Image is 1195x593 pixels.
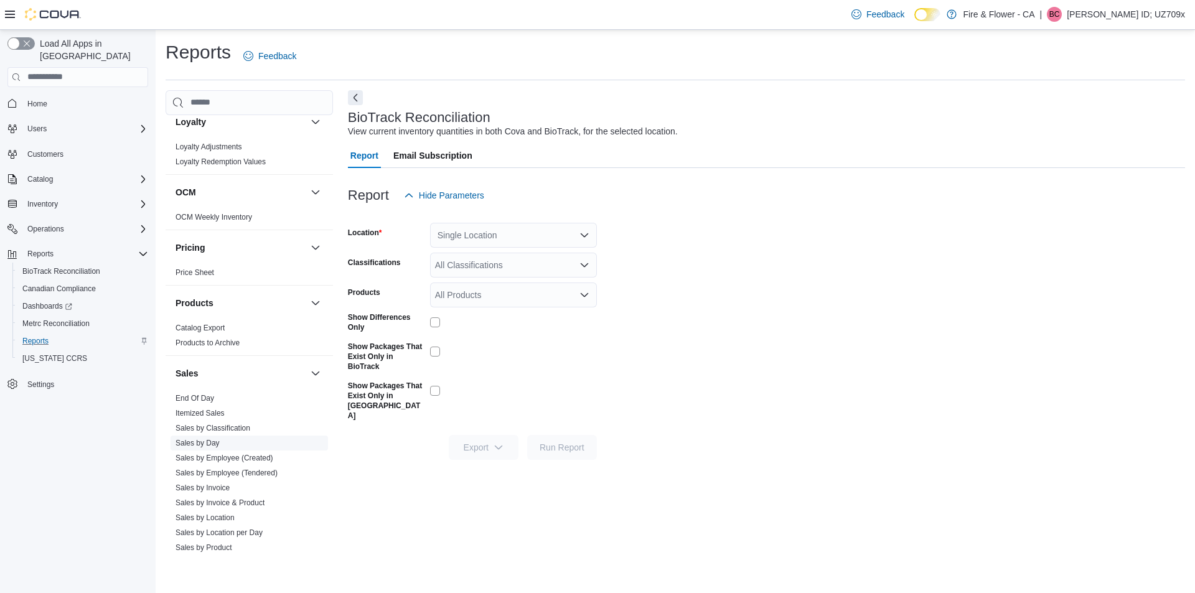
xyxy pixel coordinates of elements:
span: Operations [27,224,64,234]
span: Hide Parameters [419,189,484,202]
a: Sales by Invoice [176,483,230,492]
span: Operations [22,222,148,236]
span: Run Report [540,441,584,454]
a: Loyalty Redemption Values [176,157,266,166]
a: Sales by Invoice & Product [176,498,265,507]
h3: Products [176,297,213,309]
h3: Sales [176,367,199,380]
span: Sales by Invoice & Product [176,498,265,508]
button: Loyalty [308,114,323,129]
span: Settings [27,380,54,390]
button: Export [449,435,518,460]
span: Customers [27,149,63,159]
a: Loyalty Adjustments [176,142,242,151]
button: Next [348,90,363,105]
a: OCM Weekly Inventory [176,213,252,222]
div: Pricing [166,265,333,285]
button: Open list of options [579,290,589,300]
input: Dark Mode [914,8,940,21]
a: Sales by Employee (Created) [176,454,273,462]
button: OCM [176,186,306,198]
span: Sales by Classification [176,423,250,433]
h1: Reports [166,40,231,65]
span: Dashboards [22,301,72,311]
button: Customers [2,145,153,163]
button: Operations [2,220,153,238]
span: Reports [17,334,148,348]
button: Inventory [22,197,63,212]
button: Reports [2,245,153,263]
span: Canadian Compliance [17,281,148,296]
button: BioTrack Reconciliation [12,263,153,280]
span: Sales by Invoice [176,483,230,493]
p: Fire & Flower - CA [963,7,1034,22]
span: Sales by Day [176,438,220,448]
div: View current inventory quantities in both Cova and BioTrack, for the selected location. [348,125,678,138]
span: Report [350,143,378,168]
button: Reports [12,332,153,350]
button: Hide Parameters [399,183,489,208]
nav: Complex example [7,90,148,426]
span: Users [27,124,47,134]
span: Loyalty Redemption Values [176,157,266,167]
a: Sales by Location per Day [176,528,263,537]
button: [US_STATE] CCRS [12,350,153,367]
a: [US_STATE] CCRS [17,351,92,366]
a: Sales by Employee (Tendered) [176,469,278,477]
button: Settings [2,375,153,393]
span: End Of Day [176,393,214,403]
button: Users [22,121,52,136]
span: Users [22,121,148,136]
label: Show Differences Only [348,312,425,332]
span: BioTrack Reconciliation [22,266,100,276]
span: Dashboards [17,299,148,314]
button: Home [2,95,153,113]
button: Reports [22,246,59,261]
span: Loyalty Adjustments [176,142,242,152]
span: Settings [22,376,148,391]
a: Metrc Reconciliation [17,316,95,331]
button: Open list of options [579,230,589,240]
button: Metrc Reconciliation [12,315,153,332]
span: Reports [22,246,148,261]
span: Home [22,96,148,111]
a: Reports [17,334,54,348]
span: Catalog [22,172,148,187]
a: Canadian Compliance [17,281,101,296]
a: Settings [22,377,59,392]
h3: BioTrack Reconciliation [348,110,490,125]
a: Customers [22,147,68,162]
span: Itemized Sales [176,408,225,418]
span: Metrc Reconciliation [17,316,148,331]
span: Price Sheet [176,268,214,278]
div: B. Cromwell ID; UZ709x [1047,7,1062,22]
span: Reports [22,336,49,346]
a: Home [22,96,52,111]
p: | [1040,7,1043,22]
button: Products [176,297,306,309]
button: Canadian Compliance [12,280,153,297]
h3: OCM [176,186,196,198]
span: Sales by Location per Day [176,528,263,538]
label: Show Packages That Exist Only in BioTrack [348,342,425,371]
label: Products [348,287,380,297]
h3: Loyalty [176,116,206,128]
a: Sales by Product [176,543,232,552]
button: Run Report [527,435,597,460]
button: Pricing [176,241,306,254]
span: Sales by Employee (Tendered) [176,468,278,478]
h3: Report [348,188,389,203]
span: OCM Weekly Inventory [176,212,252,222]
button: Pricing [308,240,323,255]
span: Sales by Employee (Created) [176,453,273,463]
span: Sales by Location [176,513,235,523]
span: Catalog Export [176,323,225,333]
a: Sales by Location [176,513,235,522]
span: Sales by Product [176,543,232,553]
a: Sales by Product & Location [176,558,269,567]
a: BioTrack Reconciliation [17,264,105,279]
span: [US_STATE] CCRS [22,353,87,363]
span: Feedback [866,8,904,21]
span: Washington CCRS [17,351,148,366]
button: Loyalty [176,116,306,128]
